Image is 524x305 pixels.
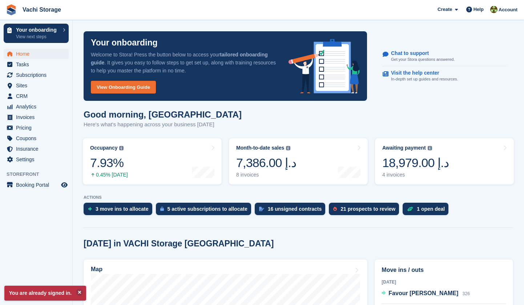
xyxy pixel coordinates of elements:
[229,138,368,185] a: Month-to-date sales 7,386.00 د.إ 8 invoices
[388,290,458,296] span: Favour [PERSON_NAME]
[382,155,449,170] div: 18,979.00 د.إ
[391,50,449,56] p: Chat to support
[4,112,69,122] a: menu
[403,203,452,219] a: 1 open deal
[6,4,17,15] img: stora-icon-8386f47178a22dfd0bd8f6a31ec36ba5ce8667c1dd55bd0f319d3a0aa187defe.svg
[16,70,60,80] span: Subscriptions
[91,51,277,75] p: Welcome to Stora! Press the button below to access your . It gives you easy to follow steps to ge...
[407,206,413,211] img: deal-1b604bf984904fb50ccaf53a9ad4b4a5d6e5aea283cecdc64d6e3604feb123c2.svg
[236,172,296,178] div: 8 invoices
[382,279,506,285] div: [DATE]
[83,138,222,185] a: Occupancy 7.93% 0.45% [DATE]
[391,70,452,76] p: Visit the help center
[383,66,506,86] a: Visit the help center In-depth set up guides and resources.
[16,123,60,133] span: Pricing
[391,56,455,63] p: Get your Stora questions answered.
[268,206,322,212] div: 16 unsigned contracts
[428,146,432,150] img: icon-info-grey-7440780725fd019a000dd9b08b2336e03edf1995a4989e88bcd33f0948082b44.svg
[16,80,60,91] span: Sites
[333,207,337,211] img: prospect-51fa495bee0391a8d652442698ab0144808aea92771e9ea1ae160a38d050c398.svg
[438,6,452,13] span: Create
[160,206,164,211] img: active_subscription_to_allocate_icon-d502201f5373d7db506a760aba3b589e785aa758c864c3986d89f69b8ff3...
[90,155,128,170] div: 7.93%
[16,112,60,122] span: Invoices
[382,145,426,151] div: Awaiting payment
[417,206,445,212] div: 1 open deal
[7,171,72,178] span: Storefront
[4,102,69,112] a: menu
[16,59,60,70] span: Tasks
[375,138,514,185] a: Awaiting payment 18,979.00 د.إ 4 invoices
[4,180,69,190] a: menu
[91,266,102,273] h2: Map
[255,203,329,219] a: 16 unsigned contracts
[329,203,403,219] a: 21 prospects to review
[473,6,484,13] span: Help
[4,144,69,154] a: menu
[286,146,290,150] img: icon-info-grey-7440780725fd019a000dd9b08b2336e03edf1995a4989e88bcd33f0948082b44.svg
[16,49,60,59] span: Home
[91,81,156,94] a: View Onboarding Guide
[490,6,497,13] img: Anete Gre
[16,133,60,143] span: Coupons
[4,59,69,70] a: menu
[4,133,69,143] a: menu
[90,172,128,178] div: 0.45% [DATE]
[88,207,92,211] img: move_ins_to_allocate_icon-fdf77a2bb77ea45bf5b3d319d69a93e2d87916cf1d5bf7949dd705db3b84f3ca.svg
[84,195,513,200] p: ACTIONS
[236,155,296,170] div: 7,386.00 د.إ
[4,154,69,165] a: menu
[60,181,69,189] a: Preview store
[382,266,506,274] h2: Move ins / outs
[84,203,156,219] a: 3 move ins to allocate
[16,102,60,112] span: Analytics
[4,286,86,301] p: You are already signed in.
[156,203,255,219] a: 5 active subscriptions to allocate
[90,145,117,151] div: Occupancy
[84,239,274,249] h2: [DATE] in VACHI Storage [GEOGRAPHIC_DATA]
[119,146,124,150] img: icon-info-grey-7440780725fd019a000dd9b08b2336e03edf1995a4989e88bcd33f0948082b44.svg
[382,172,449,178] div: 4 invoices
[4,91,69,101] a: menu
[383,47,506,67] a: Chat to support Get your Stora questions answered.
[4,24,69,43] a: Your onboarding View next steps
[84,120,242,129] p: Here's what's happening across your business [DATE]
[4,70,69,80] a: menu
[391,76,458,82] p: In-depth set up guides and resources.
[4,123,69,133] a: menu
[340,206,395,212] div: 21 prospects to review
[16,33,59,40] p: View next steps
[16,180,60,190] span: Booking Portal
[16,154,60,165] span: Settings
[499,6,517,13] span: Account
[96,206,149,212] div: 3 move ins to allocate
[289,39,360,94] img: onboarding-info-6c161a55d2c0e0a8cae90662b2fe09162a5109e8cc188191df67fb4f79e88e88.svg
[91,39,158,47] p: Your onboarding
[16,27,59,32] p: Your onboarding
[20,4,64,16] a: Vachi Storage
[16,91,60,101] span: CRM
[236,145,284,151] div: Month-to-date sales
[4,49,69,59] a: menu
[4,80,69,91] a: menu
[463,291,470,296] span: 326
[259,207,264,211] img: contract_signature_icon-13c848040528278c33f63329250d36e43548de30e8caae1d1a13099fd9432cc5.svg
[84,110,242,119] h1: Good morning, [GEOGRAPHIC_DATA]
[382,289,470,298] a: Favour [PERSON_NAME] 326
[168,206,247,212] div: 5 active subscriptions to allocate
[16,144,60,154] span: Insurance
